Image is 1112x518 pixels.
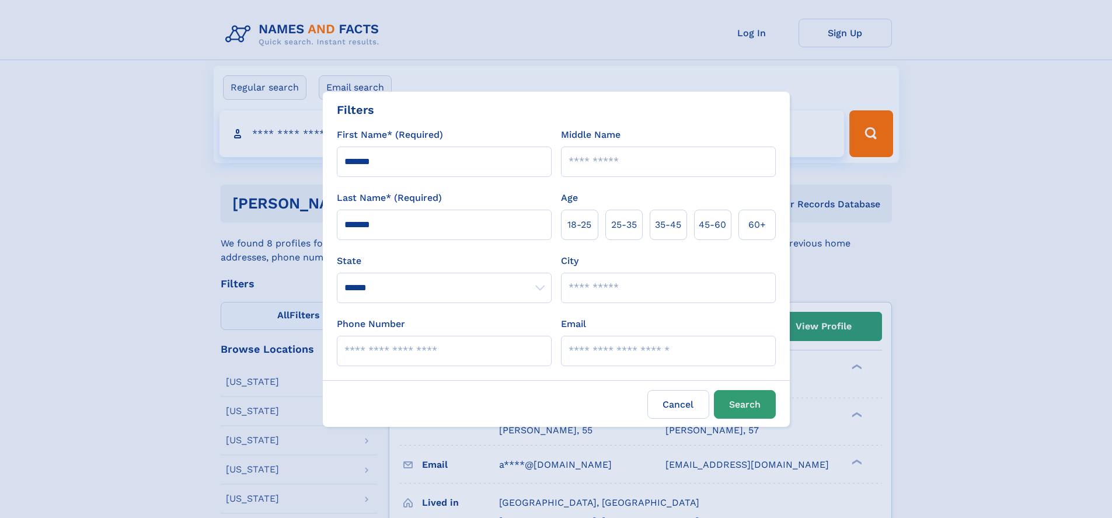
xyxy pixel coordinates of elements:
label: Age [561,191,578,205]
label: First Name* (Required) [337,128,443,142]
span: 25‑35 [611,218,637,232]
label: Email [561,317,586,331]
span: 45‑60 [699,218,726,232]
span: 35‑45 [655,218,681,232]
label: Phone Number [337,317,405,331]
label: State [337,254,552,268]
div: Filters [337,101,374,119]
button: Search [714,390,776,419]
label: Last Name* (Required) [337,191,442,205]
label: Cancel [647,390,709,419]
span: 60+ [748,218,766,232]
span: 18‑25 [567,218,591,232]
label: City [561,254,578,268]
label: Middle Name [561,128,621,142]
